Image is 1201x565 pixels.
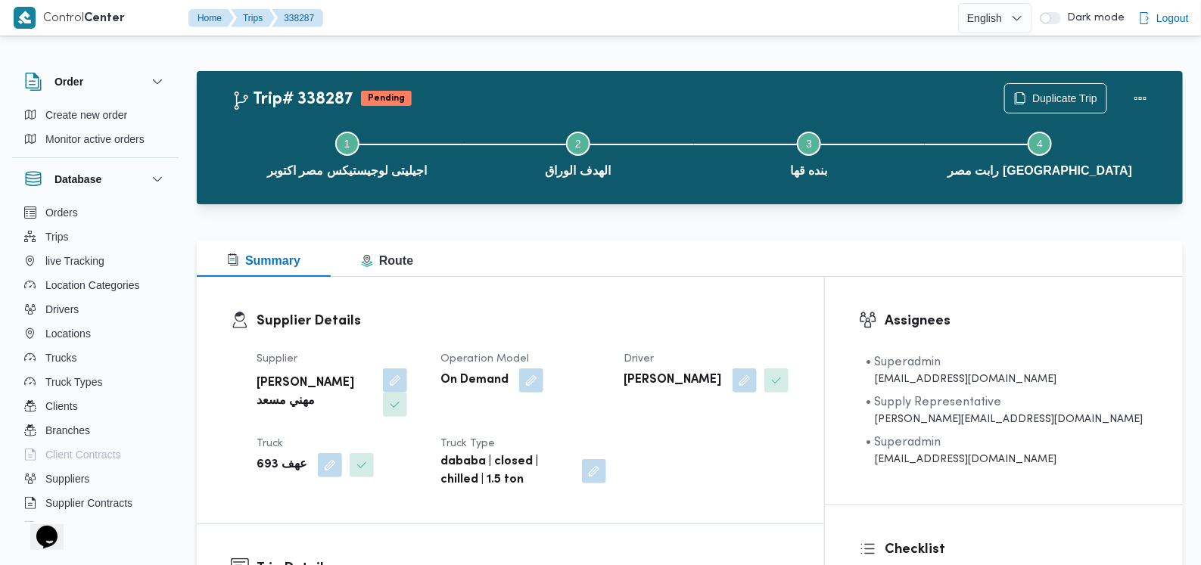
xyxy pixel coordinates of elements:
[361,91,412,106] span: Pending
[18,225,173,249] button: Trips
[546,162,611,180] span: الهدف الوراق
[18,103,173,127] button: Create new order
[45,276,140,294] span: Location Categories
[18,321,173,346] button: Locations
[24,73,166,91] button: Order
[15,504,64,550] iframe: chat widget
[624,371,722,390] b: [PERSON_NAME]
[866,371,1056,387] div: [EMAIL_ADDRESS][DOMAIN_NAME]
[866,393,1143,427] span: • Supply Representative mohamed.sabry@illa.com.eg
[18,418,173,442] button: Branches
[227,254,300,267] span: Summary
[344,138,350,150] span: 1
[45,324,91,343] span: Locations
[1032,89,1097,107] span: Duplicate Trip
[885,539,1149,560] h3: Checklist
[440,453,571,489] b: dababa | closed | chilled | 1.5 ton
[866,411,1143,427] div: [PERSON_NAME][EMAIL_ADDRESS][DOMAIN_NAME]
[866,393,1143,411] div: • Supply Representative
[45,445,121,464] span: Client Contracts
[18,394,173,418] button: Clients
[18,346,173,370] button: Trucks
[18,297,173,321] button: Drivers
[54,170,101,188] h3: Database
[1125,83,1156,113] button: Actions
[84,13,125,24] b: Center
[232,113,462,192] button: اجيليتى لوجيستيكس مصر اكتوبر
[18,370,173,394] button: Truck Types
[257,374,372,411] b: [PERSON_NAME] مهني مسعد
[866,433,1056,467] span: • Superadmin mostafa.elrouby@illa.com.eg
[18,127,173,151] button: Monitor active orders
[45,228,69,246] span: Trips
[267,162,427,180] span: اجيليتى لوجيستيكس مصر اكتوبر
[947,162,1132,180] span: رابت مصر [GEOGRAPHIC_DATA]
[18,273,173,297] button: Location Categories
[257,354,297,364] span: Supplier
[45,373,102,391] span: Truck Types
[24,170,166,188] button: Database
[45,349,76,367] span: Trucks
[12,103,179,157] div: Order
[925,113,1156,192] button: رابت مصر [GEOGRAPHIC_DATA]
[45,518,83,536] span: Devices
[257,439,283,449] span: Truck
[806,138,812,150] span: 3
[1132,3,1195,33] button: Logout
[12,200,179,528] div: Database
[14,7,36,29] img: X8yXhbKr1z7QwAAAABJRU5ErkJggg==
[866,452,1056,467] div: [EMAIL_ADDRESS][DOMAIN_NAME]
[440,371,509,390] b: On Demand
[866,353,1056,371] div: • Superadmin
[1061,12,1125,24] span: Dark mode
[462,113,693,192] button: الهدف الوراق
[368,94,405,103] b: Pending
[440,354,529,364] span: Operation Model
[790,162,827,180] span: بنده قها
[1037,138,1043,150] span: 4
[45,130,145,148] span: Monitor active orders
[232,90,353,110] h2: Trip# 338287
[361,254,413,267] span: Route
[54,73,83,91] h3: Order
[257,311,790,331] h3: Supplier Details
[18,467,173,491] button: Suppliers
[188,9,234,27] button: Home
[866,353,1056,387] span: • Superadmin karim.ragab@illa.com.eg
[18,515,173,539] button: Devices
[694,113,925,192] button: بنده قها
[440,439,495,449] span: Truck Type
[45,470,89,488] span: Suppliers
[257,456,307,474] b: عهف 693
[231,9,275,27] button: Trips
[18,442,173,467] button: Client Contracts
[45,203,78,222] span: Orders
[272,9,323,27] button: 338287
[1004,83,1107,113] button: Duplicate Trip
[575,138,581,150] span: 2
[45,421,90,439] span: Branches
[45,300,79,318] span: Drivers
[18,200,173,225] button: Orders
[18,249,173,273] button: live Tracking
[45,494,132,512] span: Supplier Contracts
[866,433,1056,452] div: • Superadmin
[45,106,127,124] span: Create new order
[45,252,104,270] span: live Tracking
[624,354,655,364] span: Driver
[18,491,173,515] button: Supplier Contracts
[45,397,78,415] span: Clients
[885,311,1149,331] h3: Assignees
[1156,9,1189,27] span: Logout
